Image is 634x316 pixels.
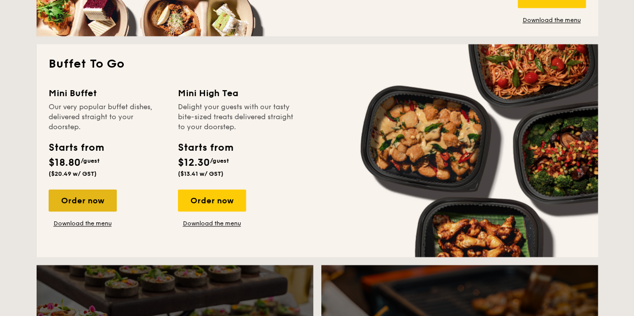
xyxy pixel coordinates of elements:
span: /guest [210,157,229,164]
a: Download the menu [518,16,586,24]
div: Order now [178,189,246,211]
span: $12.30 [178,157,210,169]
span: $18.80 [49,157,81,169]
div: Starts from [49,140,103,155]
div: Delight your guests with our tasty bite-sized treats delivered straight to your doorstep. [178,102,295,132]
div: Mini High Tea [178,86,295,100]
div: Mini Buffet [49,86,166,100]
a: Download the menu [178,219,246,227]
h2: Buffet To Go [49,56,586,72]
div: Order now [49,189,117,211]
div: Our very popular buffet dishes, delivered straight to your doorstep. [49,102,166,132]
div: Starts from [178,140,233,155]
span: ($20.49 w/ GST) [49,170,97,177]
a: Download the menu [49,219,117,227]
span: ($13.41 w/ GST) [178,170,224,177]
span: /guest [81,157,100,164]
